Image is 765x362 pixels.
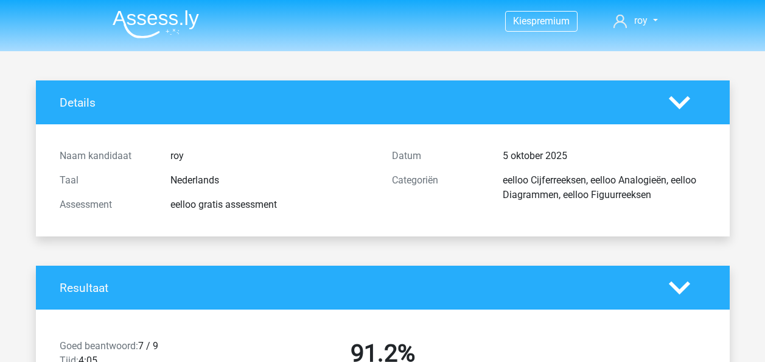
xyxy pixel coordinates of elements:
span: Goed beantwoord: [60,340,138,352]
span: Kies [513,15,531,27]
span: roy [634,15,648,26]
img: Assessly [113,10,199,38]
div: Nederlands [161,173,383,188]
div: Assessment [51,197,161,212]
div: eelloo Cijferreeksen, eelloo Analogieën, eelloo Diagrammen, eelloo Figuurreeksen [494,173,715,202]
a: roy [609,13,662,28]
div: Taal [51,173,161,188]
div: eelloo gratis assessment [161,197,383,212]
div: 5 oktober 2025 [494,149,715,163]
div: roy [161,149,383,163]
div: Naam kandidaat [51,149,161,163]
h4: Details [60,96,651,110]
span: premium [531,15,570,27]
h4: Resultaat [60,281,651,295]
div: Datum [383,149,494,163]
a: Kiespremium [506,13,577,29]
div: Categoriën [383,173,494,202]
